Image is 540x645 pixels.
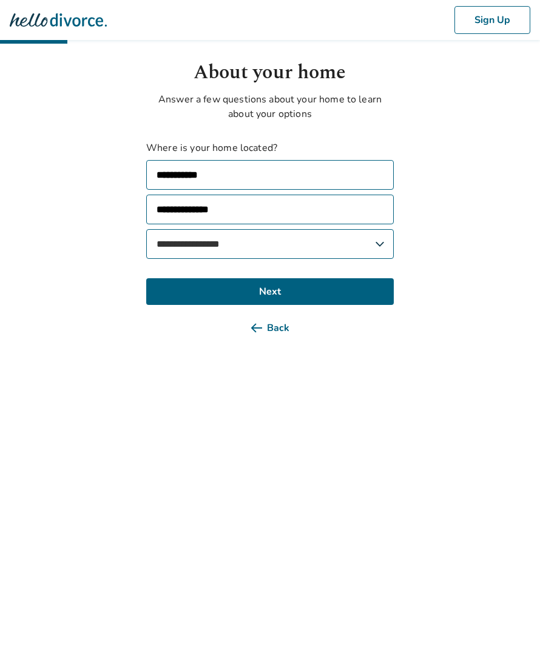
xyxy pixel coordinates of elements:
button: Sign Up [454,6,530,34]
iframe: Chat Widget [479,587,540,645]
img: Hello Divorce Logo [10,8,107,32]
button: Next [146,278,394,305]
p: Answer a few questions about your home to learn about your options [146,92,394,121]
button: Back [146,315,394,341]
h1: About your home [146,58,394,87]
label: Where is your home located? [146,141,394,155]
